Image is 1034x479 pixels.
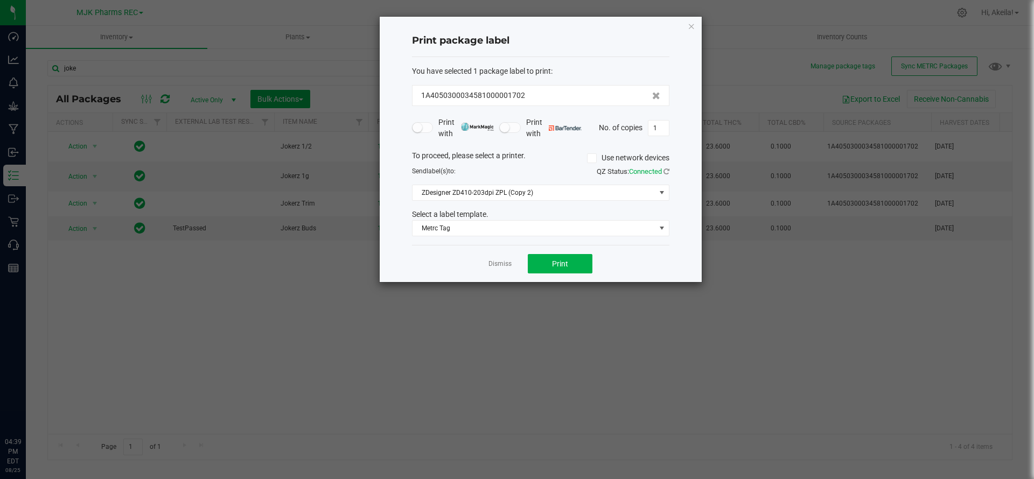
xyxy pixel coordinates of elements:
span: ZDesigner ZD410-203dpi ZPL (Copy 2) [413,185,655,200]
div: Select a label template. [404,209,677,220]
h4: Print package label [412,34,669,48]
img: mark_magic_cybra.png [461,123,494,131]
span: Print with [438,117,494,139]
iframe: Resource center [11,393,43,425]
span: QZ Status: [597,167,669,175]
span: Metrc Tag [413,221,655,236]
a: Dismiss [488,259,512,269]
span: Print with [526,117,582,139]
span: 1A4050300034581000001702 [421,90,525,101]
label: Use network devices [587,152,669,164]
span: label(s) [427,167,448,175]
span: Send to: [412,167,456,175]
button: Print [528,254,592,273]
span: Print [552,259,568,268]
span: Connected [629,167,662,175]
span: You have selected 1 package label to print [412,67,551,75]
div: To proceed, please select a printer. [404,150,677,166]
div: : [412,66,669,77]
img: bartender.png [549,125,582,131]
span: No. of copies [599,123,642,131]
iframe: Resource center unread badge [32,391,45,404]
